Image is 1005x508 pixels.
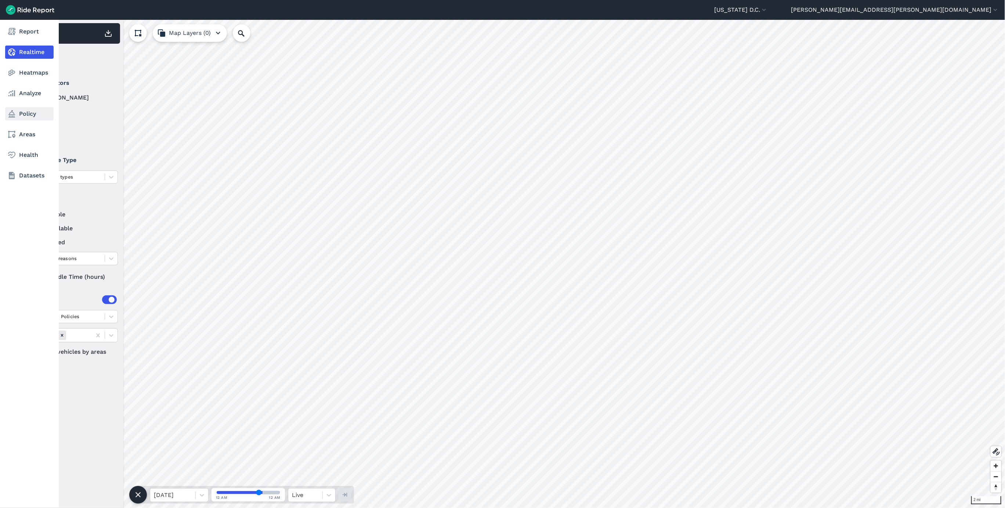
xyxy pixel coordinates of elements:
[5,87,54,100] a: Analyze
[30,289,117,310] summary: Areas
[269,495,281,500] span: 12 AM
[40,295,117,304] div: Areas
[5,107,54,120] a: Policy
[30,347,118,356] label: Filter vehicles by areas
[233,24,262,42] input: Search Location or Vehicles
[791,6,999,14] button: [PERSON_NAME][EMAIL_ADDRESS][PERSON_NAME][DOMAIN_NAME]
[216,495,228,500] span: 12 AM
[714,6,768,14] button: [US_STATE] D.C.
[5,46,54,59] a: Realtime
[30,107,118,116] label: Lime
[971,496,1001,504] div: 2 mi
[5,128,54,141] a: Areas
[30,121,118,130] label: Spin
[30,224,118,233] label: unavailable
[30,210,118,219] label: available
[30,238,118,247] label: reserved
[58,331,66,340] div: Remove Areas (35)
[5,169,54,182] a: Datasets
[5,148,54,162] a: Health
[30,135,118,144] label: Veo
[30,190,117,210] summary: Status
[153,24,227,42] button: Map Layers (0)
[991,461,1001,471] button: Zoom in
[991,471,1001,482] button: Zoom out
[5,66,54,79] a: Heatmaps
[5,25,54,38] a: Report
[6,5,54,15] img: Ride Report
[30,73,117,93] summary: Operators
[30,270,118,284] div: Idle Time (hours)
[30,93,118,102] label: [PERSON_NAME]
[27,47,120,70] div: Filter
[30,150,117,170] summary: Vehicle Type
[991,482,1001,493] button: Reset bearing to north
